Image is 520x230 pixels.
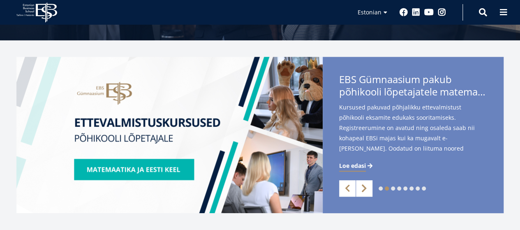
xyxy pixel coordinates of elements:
a: 3 [391,186,395,191]
a: 4 [397,186,401,191]
a: Next [356,180,372,197]
a: 1 [379,186,383,191]
a: Previous [339,180,356,197]
span: põhikooli lõpetajatele matemaatika- ja eesti keele kursuseid [339,86,487,98]
a: Facebook [400,8,408,16]
span: Kursused pakuvad põhjalikku ettevalmistust põhikooli eksamite edukaks sooritamiseks. Registreerum... [339,102,487,167]
a: 6 [409,186,414,191]
span: Loe edasi [339,162,366,170]
a: Linkedin [412,8,420,16]
a: Loe edasi [339,162,374,170]
a: Instagram [438,8,446,16]
a: Youtube [424,8,434,16]
span: EBS Gümnaasium pakub [339,73,487,100]
a: 7 [416,186,420,191]
a: 8 [422,186,426,191]
a: 2 [385,186,389,191]
a: 5 [403,186,407,191]
img: EBS Gümnaasiumi ettevalmistuskursused [16,57,323,213]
